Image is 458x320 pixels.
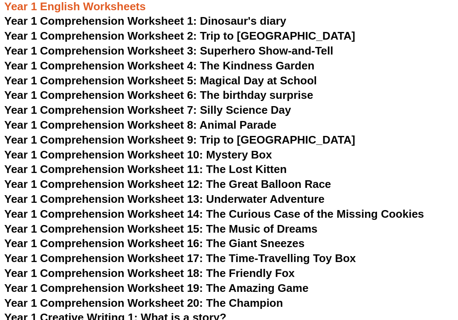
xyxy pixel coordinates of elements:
a: Year 1 Comprehension Worksheet 6: The birthday surprise [4,89,313,101]
a: Year 1 Comprehension Worksheet 19: The Amazing Game [4,282,308,294]
a: Year 1 Comprehension Worksheet 10: Mystery Box [4,148,272,161]
a: Year 1 Comprehension Worksheet 11: The Lost Kitten [4,163,287,176]
a: Year 1 Comprehension Worksheet 3: Superhero Show-and-Tell [4,44,333,57]
a: Year 1 Comprehension Worksheet 7: Silly Science Day [4,104,291,116]
a: Year 1 Comprehension Worksheet 14: The Curious Case of the Missing Cookies [4,208,424,220]
a: Year 1 Comprehension Worksheet 8: Animal Parade [4,118,276,131]
a: Year 1 Comprehension Worksheet 15: The Music of Dreams [4,222,318,235]
a: Year 1 Comprehension Worksheet 17: The Time-Travelling Toy Box [4,252,356,265]
a: Year 1 Comprehension Worksheet 13: Underwater Adventure [4,193,325,205]
a: Year 1 Comprehension Worksheet 1: Dinosaur's diary [4,14,286,27]
a: Year 1 Comprehension Worksheet 5: Magical Day at School [4,74,317,87]
a: Year 1 Comprehension Worksheet 12: The Great Balloon Race [4,178,331,190]
a: Year 1 Comprehension Worksheet 9: Trip to [GEOGRAPHIC_DATA] [4,133,355,146]
a: Year 1 Comprehension Worksheet 16: The Giant Sneezes [4,237,304,250]
a: Year 1 Comprehension Worksheet 4: The Kindness Garden [4,59,314,72]
a: Year 1 Comprehension Worksheet 2: Trip to [GEOGRAPHIC_DATA] [4,29,355,42]
a: Year 1 Comprehension Worksheet 18: The Friendly Fox [4,267,295,280]
iframe: Chat Widget [415,242,458,320]
a: Year 1 Comprehension Worksheet 20: The Champion [4,297,283,309]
